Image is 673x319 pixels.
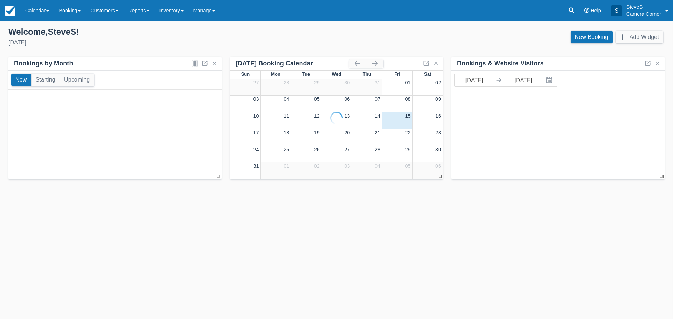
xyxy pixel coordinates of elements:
a: 18 [284,130,289,136]
div: Welcome , SteveS ! [8,27,331,37]
a: 20 [344,130,350,136]
a: 09 [435,96,441,102]
a: 04 [284,96,289,102]
i: Help [584,8,589,13]
div: Bookings & Website Visitors [457,60,544,68]
a: 10 [253,113,259,119]
input: End Date [504,74,543,86]
a: 01 [405,80,410,85]
div: S [611,5,622,16]
a: 03 [344,163,350,169]
a: 24 [253,147,259,152]
a: 11 [284,113,289,119]
a: 17 [253,130,259,136]
a: 27 [253,80,259,85]
a: 05 [314,96,320,102]
button: Add Widget [616,31,663,43]
a: 26 [314,147,320,152]
a: 02 [435,80,441,85]
a: 22 [405,130,410,136]
button: New [11,74,31,86]
a: 23 [435,130,441,136]
p: SteveS [626,4,661,11]
div: Bookings by Month [14,60,73,68]
a: 16 [435,113,441,119]
button: Upcoming [60,74,94,86]
p: Camera Corner [626,11,661,18]
a: 07 [375,96,380,102]
a: 01 [284,163,289,169]
a: 02 [314,163,320,169]
a: 31 [375,80,380,85]
a: 05 [405,163,410,169]
a: 25 [284,147,289,152]
a: 19 [314,130,320,136]
a: 14 [375,113,380,119]
a: 03 [253,96,259,102]
button: Interact with the calendar and add the check-in date for your trip. [543,74,557,86]
a: 12 [314,113,320,119]
a: 06 [435,163,441,169]
span: Help [591,8,601,13]
a: 15 [405,113,410,119]
a: New Booking [571,31,613,43]
a: 29 [314,80,320,85]
img: checkfront-main-nav-mini-logo.png [5,6,15,16]
a: 30 [344,80,350,85]
button: Starting [32,74,60,86]
a: 13 [344,113,350,119]
a: 29 [405,147,410,152]
a: 06 [344,96,350,102]
a: 08 [405,96,410,102]
div: [DATE] [8,39,331,47]
a: 27 [344,147,350,152]
a: 28 [375,147,380,152]
a: 31 [253,163,259,169]
a: 21 [375,130,380,136]
a: 28 [284,80,289,85]
a: 30 [435,147,441,152]
a: 04 [375,163,380,169]
input: Start Date [455,74,494,86]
